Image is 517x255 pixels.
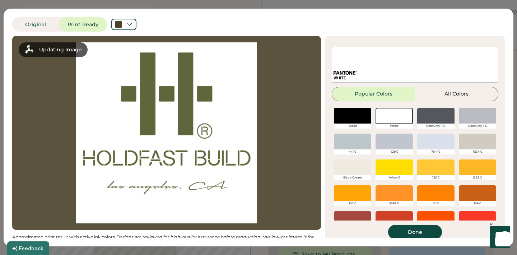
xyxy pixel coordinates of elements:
em: Designs are reviewed for high-quality assurance before production; this low-res image is for illu... [12,234,315,245]
div: White [376,124,413,129]
div: Cool Gray 11 C [417,124,455,129]
div: 3588 C [376,201,413,206]
img: 1024px-Pantone_logo.svg.png [334,71,357,75]
div: 159 C [459,201,496,206]
div: Bistro Cream [334,175,371,180]
div: Approximated print result with active ink colors. [12,234,321,246]
div: 7534 C [459,149,496,154]
button: Popular Colors [332,87,415,101]
div: WHITE [334,75,497,81]
div: Yellow C [376,175,413,180]
div: Cool Gray 4 C [459,124,496,129]
button: Original [12,17,59,32]
div: 1235 C [459,175,496,180]
div: 7541 C [417,149,455,154]
div: 441 C [334,149,371,154]
div: 151 C [417,201,455,206]
div: 428 C [376,149,413,154]
div: Black [334,124,371,129]
iframe: Front Chat [483,223,514,254]
button: Print Ready [59,17,107,32]
button: Done [388,225,442,239]
div: 123 C [417,175,455,180]
div: 137 C [334,201,371,206]
button: All Colors [415,87,498,101]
